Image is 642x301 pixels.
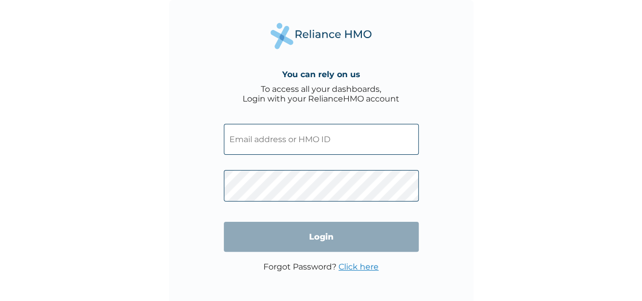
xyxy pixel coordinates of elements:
[339,262,379,272] a: Click here
[224,124,419,155] input: Email address or HMO ID
[263,262,379,272] p: Forgot Password?
[243,84,399,104] div: To access all your dashboards, Login with your RelianceHMO account
[271,23,372,49] img: Reliance Health's Logo
[282,70,360,79] h4: You can rely on us
[224,222,419,252] input: Login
